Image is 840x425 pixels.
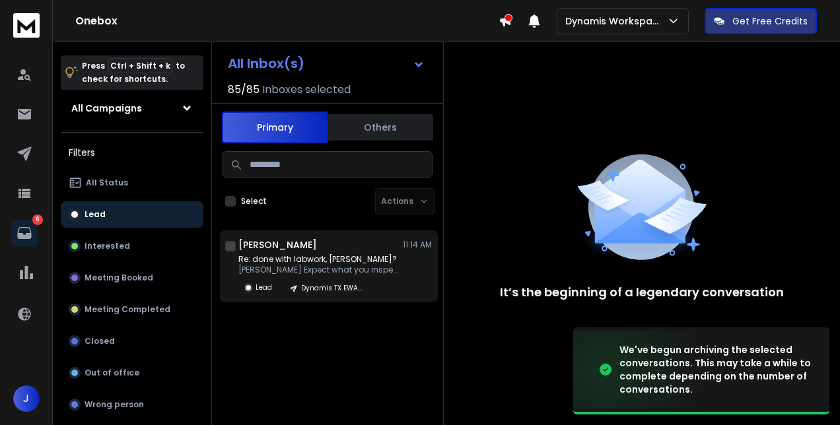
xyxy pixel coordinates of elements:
[86,178,128,188] p: All Status
[75,13,499,29] h1: Onebox
[61,391,203,418] button: Wrong person
[228,57,304,70] h1: All Inbox(s)
[238,265,397,275] p: [PERSON_NAME] Expect what you inspect!
[256,282,272,292] p: Lead
[85,273,153,283] p: Meeting Booked
[61,170,203,196] button: All Status
[13,13,40,38] img: logo
[619,343,814,396] div: We've begun archiving the selected conversations. This may take a while to complete depending on ...
[241,196,267,207] label: Select
[61,233,203,259] button: Interested
[217,50,435,77] button: All Inbox(s)
[500,283,784,302] p: It’s the beginning of a legendary conversation
[82,59,185,86] p: Press to check for shortcuts.
[228,82,260,98] span: 85 / 85
[61,265,203,291] button: Meeting Booked
[61,360,203,386] button: Out of office
[61,296,203,323] button: Meeting Completed
[301,283,365,293] p: Dynamis TX EWAA Google Only - Newly Warmed
[573,331,705,409] img: image
[71,102,142,115] h1: All Campaigns
[61,328,203,354] button: Closed
[732,15,808,28] p: Get Free Credits
[705,8,817,34] button: Get Free Credits
[32,214,43,225] p: 6
[85,399,144,410] p: Wrong person
[108,58,172,73] span: Ctrl + Shift + k
[85,336,115,346] p: Closed
[61,143,203,162] h3: Filters
[85,209,106,220] p: Lead
[222,112,328,143] button: Primary
[238,254,397,265] p: Re: done with labwork, [PERSON_NAME]?
[85,241,130,251] p: Interested
[328,113,433,142] button: Others
[13,385,40,412] button: J
[403,240,433,250] p: 11:14 AM
[61,95,203,121] button: All Campaigns
[238,238,317,251] h1: [PERSON_NAME]
[85,304,170,315] p: Meeting Completed
[262,82,351,98] h3: Inboxes selected
[61,201,203,228] button: Lead
[85,368,139,378] p: Out of office
[565,15,667,28] p: Dynamis Workspace
[11,220,38,246] a: 6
